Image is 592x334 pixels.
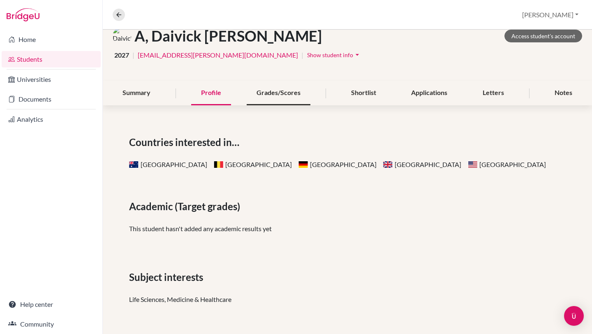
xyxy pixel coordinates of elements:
[2,296,101,313] a: Help center
[247,81,310,105] div: Grades/Scores
[129,199,243,214] span: Academic (Target grades)
[138,50,298,60] a: [EMAIL_ADDRESS][PERSON_NAME][DOMAIN_NAME]
[401,81,457,105] div: Applications
[129,270,206,285] span: Subject interests
[129,295,566,304] div: Life Sciences, Medicine & Healthcare
[473,81,514,105] div: Letters
[383,160,461,168] span: [GEOGRAPHIC_DATA]
[545,81,582,105] div: Notes
[113,27,131,45] img: Daivick Rithin A's avatar
[214,161,224,168] span: Belgium
[129,224,566,234] p: This student hasn't added any academic results yet
[341,81,386,105] div: Shortlist
[298,161,308,168] span: Germany
[2,316,101,332] a: Community
[2,31,101,48] a: Home
[298,160,377,168] span: [GEOGRAPHIC_DATA]
[564,306,584,326] div: Open Intercom Messenger
[504,30,582,42] a: Access student's account
[468,160,546,168] span: [GEOGRAPHIC_DATA]
[301,50,303,60] span: |
[129,160,207,168] span: [GEOGRAPHIC_DATA]
[307,51,353,58] span: Show student info
[129,135,243,150] span: Countries interested in…
[2,51,101,67] a: Students
[114,50,129,60] span: 2027
[129,161,139,168] span: Australia
[134,27,322,45] h1: A, Daivick [PERSON_NAME]
[2,111,101,128] a: Analytics
[7,8,39,21] img: Bridge-U
[132,50,134,60] span: |
[2,71,101,88] a: Universities
[518,7,582,23] button: [PERSON_NAME]
[113,81,160,105] div: Summary
[191,81,231,105] div: Profile
[214,160,292,168] span: [GEOGRAPHIC_DATA]
[2,91,101,107] a: Documents
[353,51,361,59] i: arrow_drop_down
[307,49,362,61] button: Show student infoarrow_drop_down
[468,161,478,168] span: United States of America
[383,161,393,168] span: United Kingdom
